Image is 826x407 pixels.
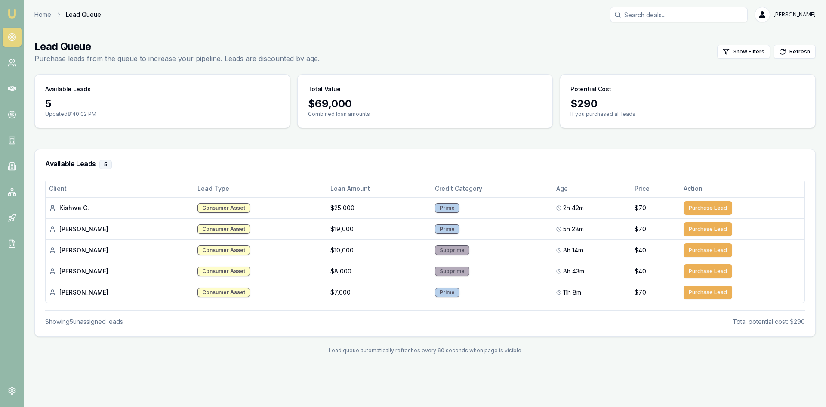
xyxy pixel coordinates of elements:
[563,267,584,276] span: 8h 43m
[46,180,194,197] th: Client
[308,85,341,93] h3: Total Value
[435,224,459,234] div: Prime
[563,225,584,233] span: 5h 28m
[327,239,431,261] td: $10,000
[435,245,469,255] div: Subprime
[45,85,91,93] h3: Available Leads
[34,53,320,64] p: Purchase leads from the queue to increase your pipeline. Leads are discounted by age.
[49,204,191,212] div: Kishwa C.
[563,246,583,255] span: 8h 14m
[563,204,584,212] span: 2h 42m
[570,85,611,93] h3: Potential Cost
[684,201,732,215] button: Purchase Lead
[66,10,101,19] span: Lead Queue
[631,180,680,197] th: Price
[197,224,250,234] div: Consumer Asset
[197,203,250,213] div: Consumer Asset
[49,288,191,297] div: [PERSON_NAME]
[49,246,191,255] div: [PERSON_NAME]
[194,180,327,197] th: Lead Type
[34,40,320,53] h1: Lead Queue
[49,267,191,276] div: [PERSON_NAME]
[684,286,732,299] button: Purchase Lead
[610,7,748,22] input: Search deals
[327,218,431,239] td: $19,000
[431,180,553,197] th: Credit Category
[635,246,646,255] span: $40
[7,9,17,19] img: emu-icon-u.png
[553,180,631,197] th: Age
[49,225,191,233] div: [PERSON_NAME]
[327,261,431,282] td: $8,000
[197,245,250,255] div: Consumer Asset
[680,180,804,197] th: Action
[570,97,805,111] div: $ 290
[197,288,250,297] div: Consumer Asset
[34,10,51,19] a: Home
[570,111,805,118] p: If you purchased all leads
[563,288,581,297] span: 11h 8m
[34,347,816,354] div: Lead queue automatically refreshes every 60 seconds when page is visible
[197,267,250,276] div: Consumer Asset
[733,317,805,326] div: Total potential cost: $290
[684,222,732,236] button: Purchase Lead
[45,97,280,111] div: 5
[717,45,770,59] button: Show Filters
[327,197,431,218] td: $25,000
[34,10,101,19] nav: breadcrumb
[99,160,112,169] div: 5
[45,111,280,118] p: Updated 8:40:02 PM
[435,288,459,297] div: Prime
[435,203,459,213] div: Prime
[635,288,646,297] span: $70
[635,267,646,276] span: $40
[308,97,542,111] div: $ 69,000
[308,111,542,118] p: Combined loan amounts
[435,267,469,276] div: Subprime
[635,204,646,212] span: $70
[45,317,123,326] div: Showing 5 unassigned lead s
[684,264,732,278] button: Purchase Lead
[774,11,816,18] span: [PERSON_NAME]
[45,160,805,169] h3: Available Leads
[327,180,431,197] th: Loan Amount
[774,45,816,59] button: Refresh
[327,282,431,303] td: $7,000
[635,225,646,233] span: $70
[684,243,732,257] button: Purchase Lead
